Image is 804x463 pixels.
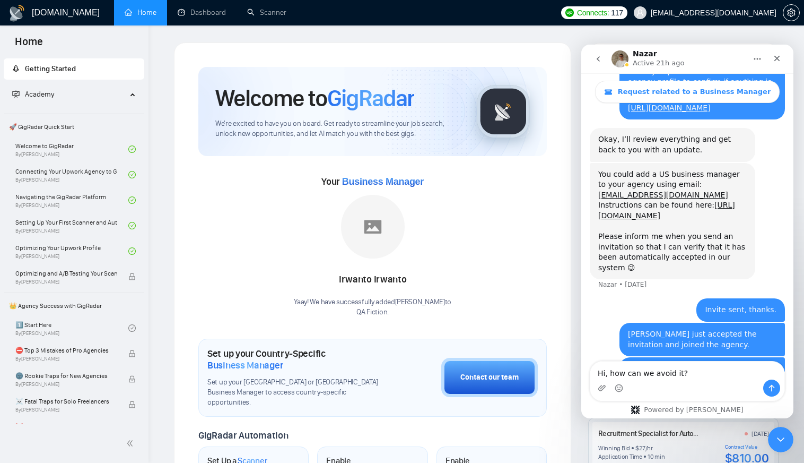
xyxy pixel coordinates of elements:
span: fund-projection-screen [12,90,20,98]
a: Setting Up Your First Scanner and Auto-BidderBy[PERSON_NAME] [15,214,128,237]
span: Your [321,176,424,187]
a: searchScanner [247,8,286,17]
div: Yaay! We have successfully added [PERSON_NAME] to [294,297,451,318]
button: Contact our team [441,358,538,397]
a: Recruitment Specialist for Automotive Repair Shop [598,429,754,438]
span: We're excited to have you on board. Get ready to streamline your job search, unlock new opportuni... [215,119,460,139]
span: By [PERSON_NAME] [15,381,117,388]
li: Getting Started [4,58,144,80]
iframe: Intercom live chat [768,427,793,452]
span: lock [128,350,136,357]
span: rocket [12,65,20,72]
img: gigradar-logo.png [477,85,530,138]
span: Optimizing and A/B Testing Your Scanner for Better Results [15,268,117,279]
span: ⛔ Top 3 Mistakes of Pro Agencies [15,345,117,356]
div: Winning Bid [598,444,630,452]
button: Emoji picker [33,339,42,348]
button: Upload attachment [16,339,25,348]
iframe: Intercom live chat [581,45,793,418]
a: Navigating the GigRadar PlatformBy[PERSON_NAME] [15,188,128,212]
span: By [PERSON_NAME] [15,356,117,362]
span: check-circle [128,171,136,178]
button: Send a message… [182,335,199,352]
span: ☠️ Fatal Traps for Solo Freelancers [15,396,117,407]
a: homeHome [125,8,156,17]
span: lock [128,375,136,383]
span: check-circle [128,324,136,332]
span: Business Manager [207,359,283,371]
a: 1️⃣ Start HereBy[PERSON_NAME] [15,316,128,340]
span: setting [783,8,799,17]
img: upwork-logo.png [565,8,574,17]
span: GigRadar [327,84,414,113]
a: Welcome to GigRadarBy[PERSON_NAME] [15,138,128,161]
textarea: Message… [9,317,203,335]
a: Optimizing Your Upwork ProfileBy[PERSON_NAME] [15,239,128,263]
div: 27 [639,444,645,452]
h1: Welcome to [215,84,414,113]
span: check-circle [128,247,136,255]
span: check-circle [128,196,136,204]
span: Getting Started [25,64,76,73]
div: $ [635,444,639,452]
div: [DATE] [751,430,769,438]
div: Contact our team [460,372,519,383]
span: By [PERSON_NAME] [15,407,117,413]
div: Irwanto Irwanto [294,271,451,289]
h1: Set up your Country-Specific [207,348,388,371]
span: 117 [611,7,623,19]
span: GigRadar Automation [198,430,288,441]
div: /hr [645,444,653,452]
span: double-left [126,438,137,449]
a: dashboardDashboard [178,8,226,17]
span: Connects: [577,7,609,19]
span: 🚀 GigRadar Quick Start [5,116,143,138]
span: 🌚 Rookie Traps for New Agencies [15,371,117,381]
span: Academy [12,90,54,99]
span: check-circle [128,222,136,229]
img: logo [8,5,25,22]
span: Set up your [GEOGRAPHIC_DATA] or [GEOGRAPHIC_DATA] Business Manager to access country-specific op... [207,378,388,408]
span: ❌ How to get banned on Upwork [15,422,117,432]
span: user [636,9,644,16]
span: lock [128,273,136,280]
a: Connecting Your Upwork Agency to GigRadarBy[PERSON_NAME] [15,163,128,186]
p: QA Fiction . [294,307,451,318]
div: Application Time [598,452,642,461]
span: lock [128,401,136,408]
span: Business Manager [342,176,424,187]
span: check-circle [128,145,136,153]
button: setting [783,4,800,21]
span: 👑 Agency Success with GigRadar [5,295,143,316]
img: placeholder.png [341,195,405,259]
div: 10 min [648,452,665,461]
span: Home [6,34,51,56]
div: Contract Value [725,444,769,450]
